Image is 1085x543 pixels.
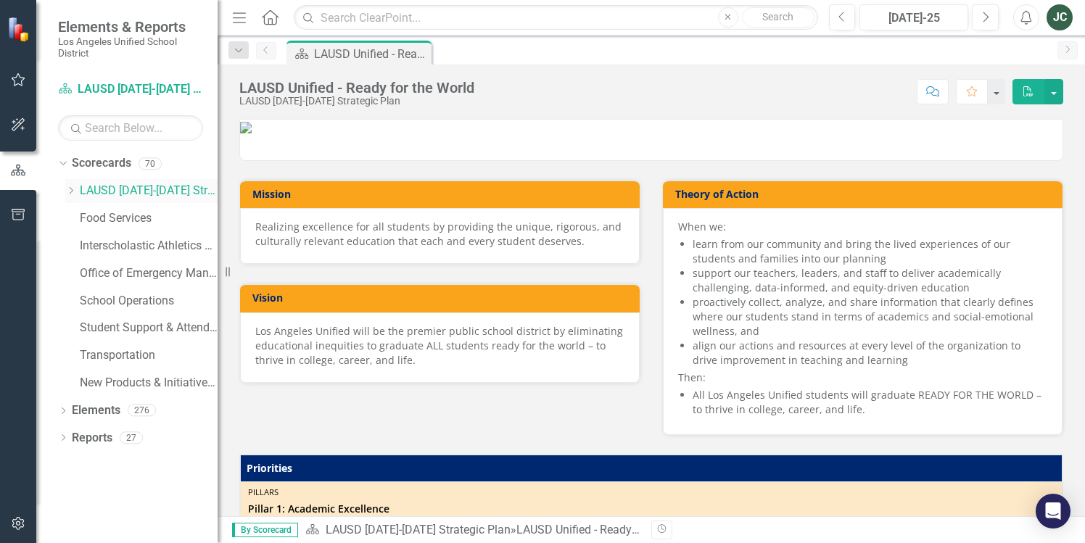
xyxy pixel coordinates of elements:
a: New Products & Initiatives 2024-25 [80,375,218,391]
h3: Mission [252,188,632,199]
a: Elements [72,402,120,419]
div: 70 [139,157,162,170]
div: Open Intercom Messenger [1036,494,1070,529]
div: LAUSD [DATE]-[DATE] Strategic Plan [239,96,474,107]
li: learn from our community and bring the lived experiences of our students and families into our pl... [693,237,1047,266]
div: Then: [678,220,1047,417]
div: LAUSD Unified - Ready for the World [239,80,474,96]
a: Student Support & Attendance Services [80,320,218,336]
a: Transportation [80,347,218,364]
span: By Scorecard [232,523,298,537]
a: LAUSD [DATE]-[DATE] Strategic Plan [58,81,203,98]
a: Food Services [80,210,218,227]
div: 27 [120,431,143,444]
li: All Los Angeles Unified students will graduate READY FOR THE WORLD – to thrive in college, career... [693,388,1047,417]
img: LAUSD_combo_seal_wordmark%20v2.png [240,122,252,133]
span: Elements & Reports [58,18,203,36]
input: Search Below... [58,115,203,141]
span: Pillar 1: Academic Excellence [248,502,1055,516]
div: [DATE]-25 [865,9,963,27]
li: proactively collect, analyze, and share information that clearly defines where our students stand... [693,295,1047,339]
a: LAUSD [DATE]-[DATE] Strategic Plan [326,523,511,536]
td: Double-Click to Edit [241,482,1063,525]
img: ClearPoint Strategy [7,17,33,42]
div: LAUSD Unified - Ready for the World [516,523,701,536]
input: Search ClearPoint... [294,5,817,30]
div: LAUSD Unified - Ready for the World [314,45,428,63]
a: School Operations [80,293,218,310]
button: JC [1047,4,1073,30]
li: align our actions and resources at every level of the organization to drive improvement in teachi... [693,339,1047,368]
a: LAUSD [DATE]-[DATE] Strategic Plan [80,183,218,199]
a: Office of Emergency Management [80,265,218,282]
a: Interscholastic Athletics Department [80,238,218,254]
h3: Theory of Action [675,188,1055,199]
span: Search [762,11,793,22]
div: Pillars [248,486,1055,498]
button: Search [742,7,814,28]
div: Realizing excellence for all students by providing the unique, rigorous, and culturally relevant ... [255,220,624,249]
div: » [305,522,640,539]
a: Scorecards [72,155,131,172]
div: 276 [128,405,156,417]
div: Los Angeles Unified will be the premier public school district by eliminating educational inequit... [255,324,624,368]
button: [DATE]-25 [859,4,968,30]
span: When we: [678,220,726,233]
small: Los Angeles Unified School District [58,36,203,59]
a: Reports [72,430,112,447]
li: support our teachers, leaders, and staff to deliver academically challenging, data-informed, and ... [693,266,1047,295]
h3: Vision [252,292,632,303]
